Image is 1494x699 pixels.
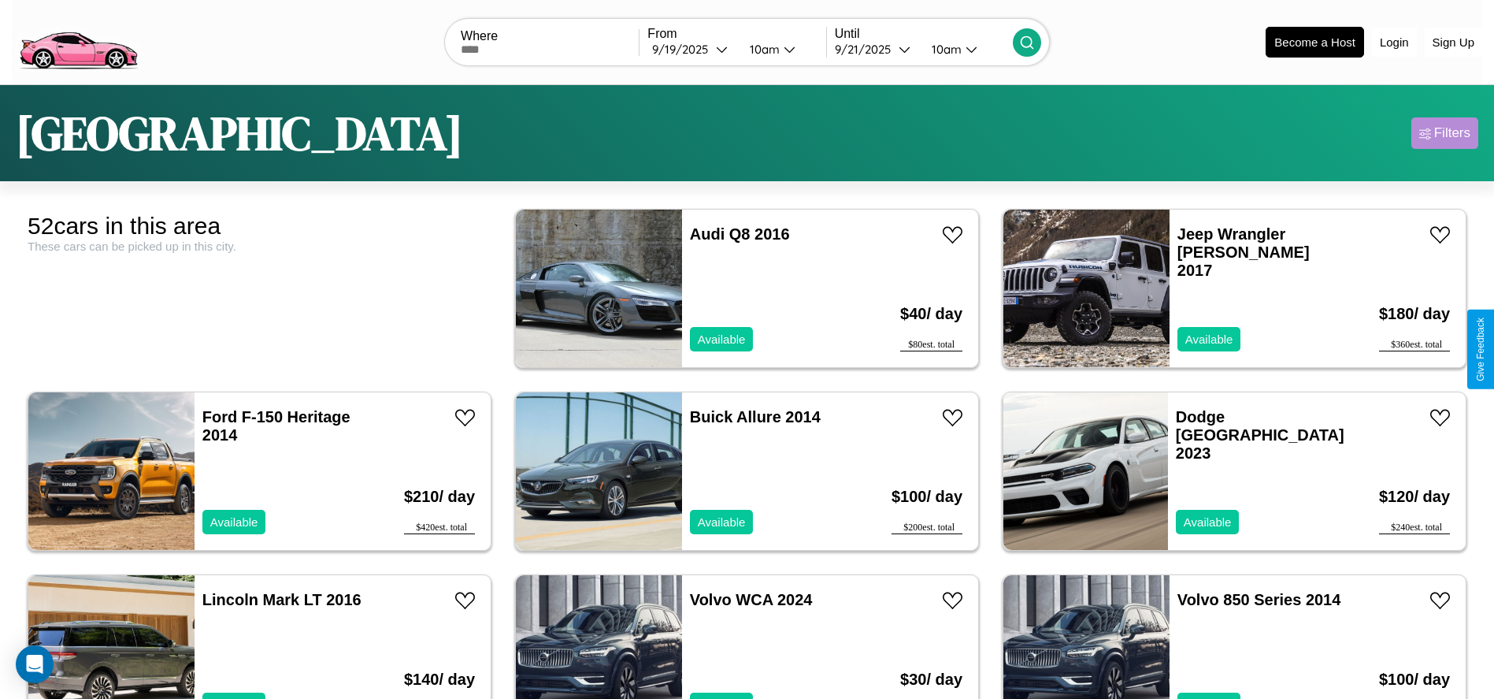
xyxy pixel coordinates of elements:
[1176,408,1344,462] a: Dodge [GEOGRAPHIC_DATA] 2023
[1372,28,1417,57] button: Login
[835,42,899,57] div: 9 / 21 / 2025
[1379,472,1450,522] h3: $ 120 / day
[404,522,475,534] div: $ 420 est. total
[892,472,962,522] h3: $ 100 / day
[900,339,962,351] div: $ 80 est. total
[1425,28,1482,57] button: Sign Up
[647,41,736,58] button: 9/19/2025
[690,408,821,426] a: Buick Allure 2014
[1475,318,1486,381] div: Give Feedback
[28,213,491,240] div: 52 cars in this area
[835,27,1013,41] label: Until
[202,408,350,444] a: Ford F-150 Heritage 2014
[742,42,784,57] div: 10am
[690,591,813,608] a: Volvo WCA 2024
[698,329,746,350] p: Available
[690,225,790,243] a: Audi Q8 2016
[1434,125,1470,141] div: Filters
[16,645,54,683] div: Open Intercom Messenger
[210,511,258,533] p: Available
[1184,511,1232,533] p: Available
[1177,225,1310,279] a: Jeep Wrangler [PERSON_NAME] 2017
[652,42,716,57] div: 9 / 19 / 2025
[28,240,491,253] div: These cars can be picked up in this city.
[404,472,475,522] h3: $ 210 / day
[1177,591,1341,608] a: Volvo 850 Series 2014
[647,27,825,41] label: From
[924,42,966,57] div: 10am
[461,29,639,43] label: Where
[1266,27,1364,58] button: Become a Host
[16,101,463,165] h1: [GEOGRAPHIC_DATA]
[737,41,826,58] button: 10am
[892,522,962,534] div: $ 200 est. total
[202,591,361,608] a: Lincoln Mark LT 2016
[12,8,144,73] img: logo
[919,41,1013,58] button: 10am
[1379,289,1450,339] h3: $ 180 / day
[1411,117,1478,149] button: Filters
[1379,522,1450,534] div: $ 240 est. total
[900,289,962,339] h3: $ 40 / day
[1379,339,1450,351] div: $ 360 est. total
[1185,329,1233,350] p: Available
[698,511,746,533] p: Available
